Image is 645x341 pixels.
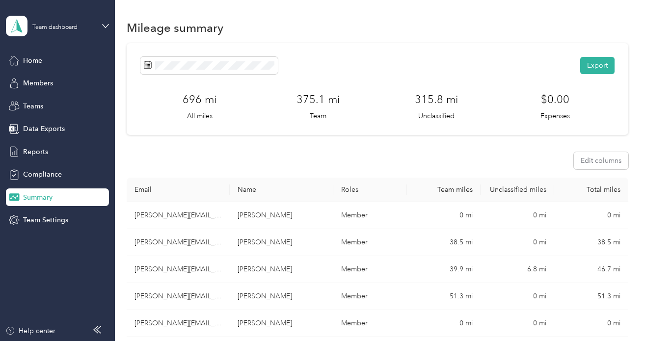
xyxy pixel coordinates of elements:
[23,215,68,225] span: Team Settings
[407,178,481,202] th: Team miles
[554,229,628,256] td: 38.5 mi
[333,178,407,202] th: Roles
[230,256,333,283] td: Danielle Squarciafico
[333,229,407,256] td: Member
[23,55,42,66] span: Home
[554,283,628,310] td: 51.3 mi
[127,202,230,229] td: gloria.schramm@optioncare.com
[481,283,554,310] td: 0 mi
[23,192,53,203] span: Summary
[230,310,333,337] td: Jolanta Kidon
[23,101,43,111] span: Teams
[5,326,55,336] button: Help center
[481,310,554,337] td: 0 mi
[187,111,213,121] p: All miles
[407,283,481,310] td: 51.3 mi
[230,283,333,310] td: Valerie Soberano
[541,91,569,107] h3: $0.00
[230,178,333,202] th: Name
[127,229,230,256] td: nicole.x.pellegrino@optioncare.com
[230,202,333,229] td: Gloria Schramm
[127,310,230,337] td: jolanta.kidon@optioncare.com
[333,256,407,283] td: Member
[481,202,554,229] td: 0 mi
[407,229,481,256] td: 38.5 mi
[127,178,230,202] th: Email
[580,57,615,74] button: Export
[32,25,78,30] div: Team dashboard
[333,283,407,310] td: Member
[183,91,216,107] h3: 696 mi
[540,111,570,121] p: Expenses
[230,229,333,256] td: Nicole Williams
[333,310,407,337] td: Member
[554,202,628,229] td: 0 mi
[574,152,628,169] button: Edit columns
[127,23,223,33] h1: Mileage summary
[481,256,554,283] td: 6.8 mi
[333,202,407,229] td: Member
[590,286,645,341] iframe: Everlance-gr Chat Button Frame
[127,283,230,310] td: valerie.soberano@optioncare.com
[407,310,481,337] td: 0 mi
[554,256,628,283] td: 46.7 mi
[23,124,65,134] span: Data Exports
[23,78,53,88] span: Members
[554,178,628,202] th: Total miles
[407,256,481,283] td: 39.9 mi
[296,91,340,107] h3: 375.1 mi
[407,202,481,229] td: 0 mi
[310,111,326,121] p: Team
[23,169,62,180] span: Compliance
[415,91,458,107] h3: 315.8 mi
[554,310,628,337] td: 0 mi
[127,256,230,283] td: danielle.squarciafico@optioncare.com
[23,147,48,157] span: Reports
[481,229,554,256] td: 0 mi
[481,178,554,202] th: Unclassified miles
[418,111,455,121] p: Unclassified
